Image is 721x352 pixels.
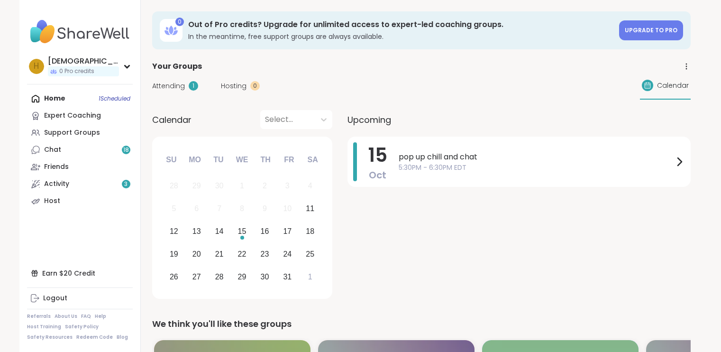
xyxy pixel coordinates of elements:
[27,334,73,341] a: Safety Resources
[261,225,269,238] div: 16
[232,222,252,242] div: Choose Wednesday, October 15th, 2025
[95,313,106,320] a: Help
[232,267,252,287] div: Choose Wednesday, October 29th, 2025
[215,270,224,283] div: 28
[170,179,178,192] div: 28
[238,248,246,260] div: 22
[123,146,129,154] span: 18
[117,334,128,341] a: Blog
[255,176,275,196] div: Not available Thursday, October 2nd, 2025
[192,179,201,192] div: 29
[300,176,320,196] div: Not available Saturday, October 4th, 2025
[231,149,252,170] div: We
[283,202,292,215] div: 10
[308,270,312,283] div: 1
[215,225,224,238] div: 14
[186,244,207,264] div: Choose Monday, October 20th, 2025
[277,199,298,219] div: Not available Friday, October 10th, 2025
[619,20,683,40] a: Upgrade to Pro
[164,176,184,196] div: Not available Sunday, September 28th, 2025
[76,334,113,341] a: Redeem Code
[189,81,198,91] div: 1
[221,81,246,91] span: Hosting
[261,248,269,260] div: 23
[302,149,323,170] div: Sa
[27,141,133,158] a: Chat18
[44,145,61,155] div: Chat
[27,265,133,282] div: Earn $20 Credit
[255,222,275,242] div: Choose Thursday, October 16th, 2025
[27,324,61,330] a: Host Training
[27,124,133,141] a: Support Groups
[59,67,94,75] span: 0 Pro credits
[27,313,51,320] a: Referrals
[43,294,67,303] div: Logout
[215,179,224,192] div: 30
[152,81,185,91] span: Attending
[192,270,201,283] div: 27
[124,180,128,188] span: 3
[44,111,101,120] div: Expert Coaching
[164,222,184,242] div: Choose Sunday, October 12th, 2025
[283,225,292,238] div: 17
[306,202,314,215] div: 11
[164,267,184,287] div: Choose Sunday, October 26th, 2025
[175,18,184,26] div: 0
[255,267,275,287] div: Choose Thursday, October 30th, 2025
[209,267,229,287] div: Choose Tuesday, October 28th, 2025
[27,107,133,124] a: Expert Coaching
[277,222,298,242] div: Choose Friday, October 17th, 2025
[44,196,60,206] div: Host
[161,149,182,170] div: Su
[657,81,689,91] span: Calendar
[27,158,133,176] a: Friends
[255,199,275,219] div: Not available Thursday, October 9th, 2025
[232,244,252,264] div: Choose Wednesday, October 22nd, 2025
[44,128,100,138] div: Support Groups
[34,60,39,73] span: h
[209,244,229,264] div: Choose Tuesday, October 21st, 2025
[44,162,69,172] div: Friends
[238,270,246,283] div: 29
[217,202,221,215] div: 7
[261,270,269,283] div: 30
[65,324,99,330] a: Safety Policy
[209,176,229,196] div: Not available Tuesday, September 30th, 2025
[300,267,320,287] div: Choose Saturday, November 1st, 2025
[170,248,178,260] div: 19
[186,199,207,219] div: Not available Monday, October 6th, 2025
[55,313,77,320] a: About Us
[186,267,207,287] div: Choose Monday, October 27th, 2025
[277,244,298,264] div: Choose Friday, October 24th, 2025
[263,179,267,192] div: 2
[152,61,202,72] span: Your Groups
[277,267,298,287] div: Choose Friday, October 31st, 2025
[263,202,267,215] div: 9
[27,290,133,307] a: Logout
[209,222,229,242] div: Choose Tuesday, October 14th, 2025
[255,149,276,170] div: Th
[164,244,184,264] div: Choose Sunday, October 19th, 2025
[283,248,292,260] div: 24
[27,193,133,210] a: Host
[300,222,320,242] div: Choose Saturday, October 18th, 2025
[399,151,674,163] span: pop up chill and chat
[277,176,298,196] div: Not available Friday, October 3rd, 2025
[347,113,391,126] span: Upcoming
[152,113,192,126] span: Calendar
[172,202,176,215] div: 5
[250,81,260,91] div: 0
[215,248,224,260] div: 21
[184,149,205,170] div: Mo
[279,149,300,170] div: Fr
[306,248,314,260] div: 25
[255,244,275,264] div: Choose Thursday, October 23rd, 2025
[300,199,320,219] div: Choose Saturday, October 11th, 2025
[209,199,229,219] div: Not available Tuesday, October 7th, 2025
[240,179,244,192] div: 1
[300,244,320,264] div: Choose Saturday, October 25th, 2025
[192,225,201,238] div: 13
[285,179,290,192] div: 3
[170,225,178,238] div: 12
[369,168,386,182] span: Oct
